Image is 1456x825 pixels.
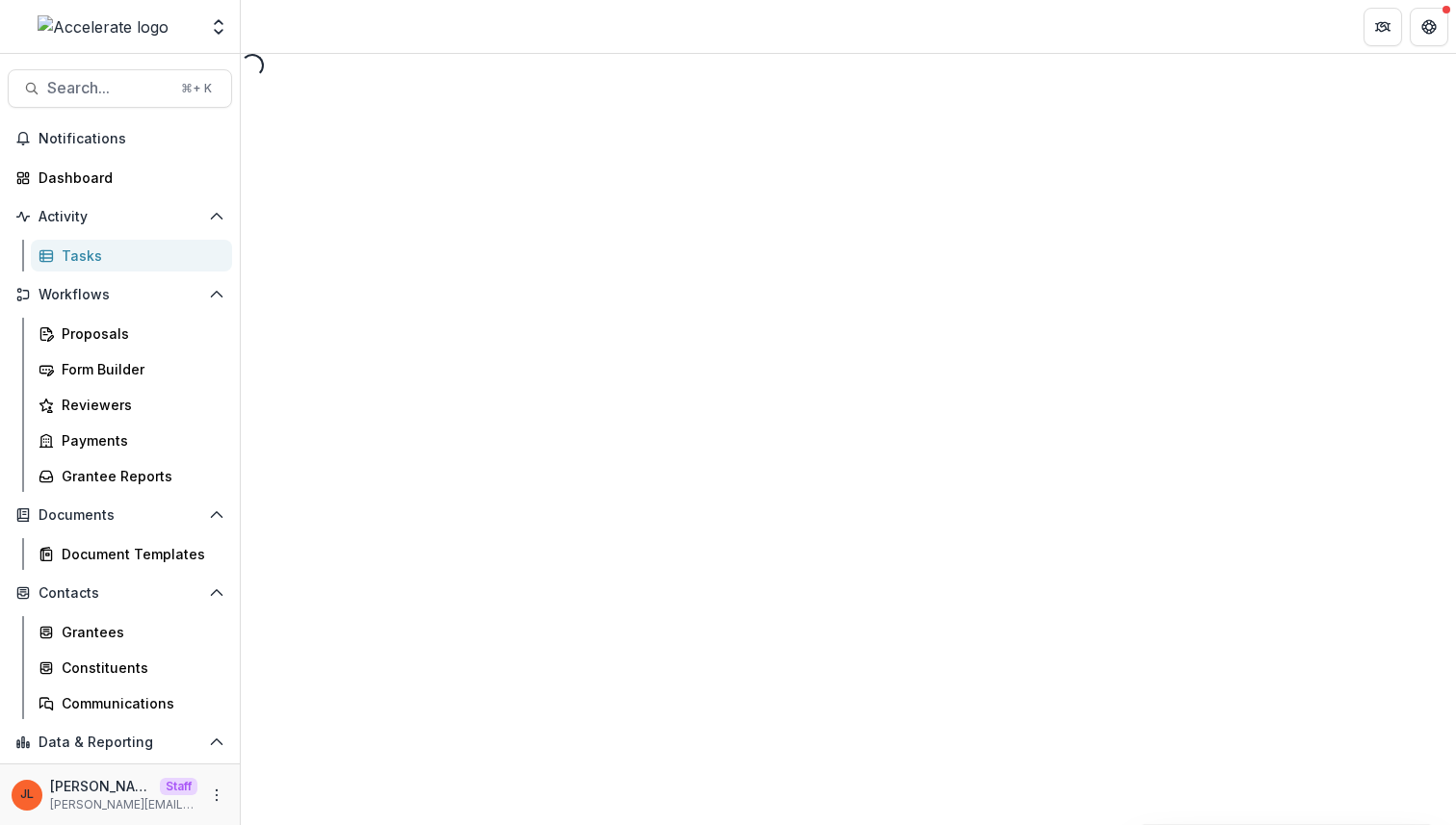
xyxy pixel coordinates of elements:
div: Payments [62,430,217,451]
button: More [205,784,228,807]
button: Notifications [8,123,232,154]
div: Dashboard [39,168,217,188]
span: Documents [39,507,201,524]
div: Document Templates [62,544,217,564]
a: Grantee Reports [31,460,232,492]
button: Open Contacts [8,578,232,608]
p: [PERSON_NAME][EMAIL_ADDRESS][DOMAIN_NAME] [50,796,197,813]
button: Open Workflows [8,279,232,310]
div: Grantee Reports [62,466,217,486]
span: Contacts [39,585,201,602]
a: Form Builder [31,353,232,385]
div: Tasks [62,245,217,266]
span: Search... [47,79,169,97]
div: Communications [62,693,217,713]
div: Grantees [62,622,217,642]
div: ⌘ + K [177,78,216,99]
a: Reviewers [31,389,232,421]
a: Communications [31,687,232,719]
a: Proposals [31,318,232,349]
p: Staff [160,778,197,795]
img: Accelerate logo [38,15,169,39]
a: Payments [31,425,232,456]
button: Open Activity [8,201,232,232]
div: Reviewers [62,395,217,415]
button: Search... [8,69,232,108]
a: Grantees [31,616,232,648]
span: Data & Reporting [39,735,201,751]
a: Constituents [31,652,232,683]
div: Proposals [62,323,217,344]
p: [PERSON_NAME] [50,776,152,796]
button: Open Documents [8,500,232,530]
span: Workflows [39,287,201,303]
span: Notifications [39,131,224,147]
div: Constituents [62,657,217,678]
a: Dashboard [8,162,232,193]
a: Tasks [31,240,232,271]
button: Open Data & Reporting [8,727,232,758]
button: Partners [1364,8,1402,46]
button: Get Help [1410,8,1448,46]
span: Activity [39,209,201,225]
a: Document Templates [31,538,232,570]
button: Open entity switcher [205,8,232,46]
div: Form Builder [62,359,217,379]
div: Jeanne Locker [20,788,34,801]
